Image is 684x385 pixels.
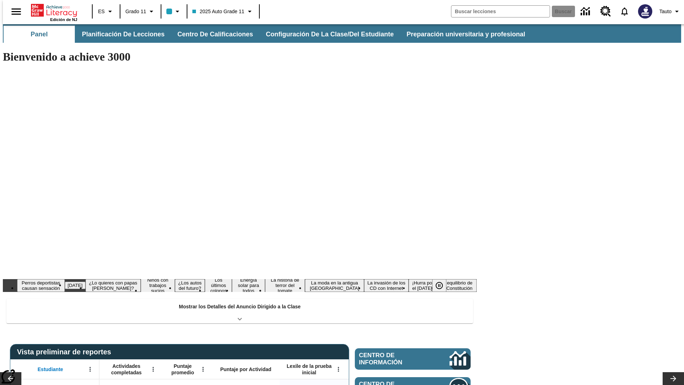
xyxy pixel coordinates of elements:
button: Abrir menú [148,364,159,375]
span: Estudiante [38,366,63,373]
span: Centro de información [359,352,426,366]
button: Carrusel de lecciones, seguir [663,372,684,385]
span: 2025 Auto Grade 11 [192,8,244,15]
button: Diapositiva 7 Energía solar para todos [232,276,265,294]
button: Preparación universitaria y profesional [401,26,531,43]
h1: Bienvenido a achieve 3000 [3,50,477,63]
span: Puntaje por Actividad [220,366,271,373]
button: Configuración de la clase/del estudiante [260,26,399,43]
div: Subbarra de navegación [3,26,532,43]
span: Edición de NJ [50,17,77,22]
button: Diapositiva 9 La moda en la antigua Roma [305,279,364,292]
p: Mostrar los Detalles del Anuncio Dirigido a la Clase [179,303,301,310]
button: Diapositiva 1 Perros deportistas causan sensación [17,279,65,292]
button: Diapositiva 12 El equilibrio de la Constitución [437,279,477,292]
div: Mostrar los Detalles del Anuncio Dirigido a la Clase [6,299,473,323]
button: Diapositiva 8 La historia de terror del tomate [265,276,305,294]
span: Tauto [659,8,672,15]
a: Notificaciones [615,2,634,21]
div: Portada [31,2,77,22]
button: Perfil/Configuración [657,5,684,18]
span: Puntaje promedio [166,363,200,376]
button: Pausar [432,279,446,292]
button: Diapositiva 4 Niños con trabajos sucios [141,276,175,294]
button: Diapositiva 3 ¿Lo quieres con papas fritas? [85,279,141,292]
a: Centro de recursos, Se abrirá en una pestaña nueva. [596,2,615,21]
button: Lenguaje: ES, Selecciona un idioma [95,5,118,18]
div: Subbarra de navegación [3,24,681,43]
button: Abrir el menú lateral [6,1,27,22]
span: Actividades completadas [103,363,150,376]
img: Avatar [638,4,652,19]
button: Diapositiva 5 ¿Los autos del futuro? [175,279,205,292]
button: Clase: 2025 Auto Grade 11, Selecciona una clase [190,5,256,18]
button: Diapositiva 2 Día del Trabajo [65,282,85,289]
button: Panel [4,26,75,43]
a: Centro de información [355,348,471,370]
span: Grado 11 [125,8,146,15]
a: Portada [31,3,77,17]
span: Lexile de la prueba inicial [283,363,335,376]
button: Diapositiva 11 ¡Hurra por el Día de la Constitución! [409,279,437,292]
a: Centro de información [576,2,596,21]
button: Abrir menú [85,364,95,375]
div: Pausar [432,279,454,292]
button: Abrir menú [198,364,208,375]
button: Diapositiva 6 Los últimos colonos [205,276,232,294]
button: Grado: Grado 11, Elige un grado [123,5,159,18]
span: ES [98,8,105,15]
button: Abrir menú [333,364,344,375]
button: Centro de calificaciones [172,26,259,43]
button: Diapositiva 10 La invasión de los CD con Internet [364,279,409,292]
span: Vista preliminar de reportes [17,348,115,356]
button: Escoja un nuevo avatar [634,2,657,21]
button: El color de la clase es azul claro. Cambiar el color de la clase. [164,5,185,18]
input: Buscar campo [451,6,550,17]
button: Planificación de lecciones [76,26,170,43]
